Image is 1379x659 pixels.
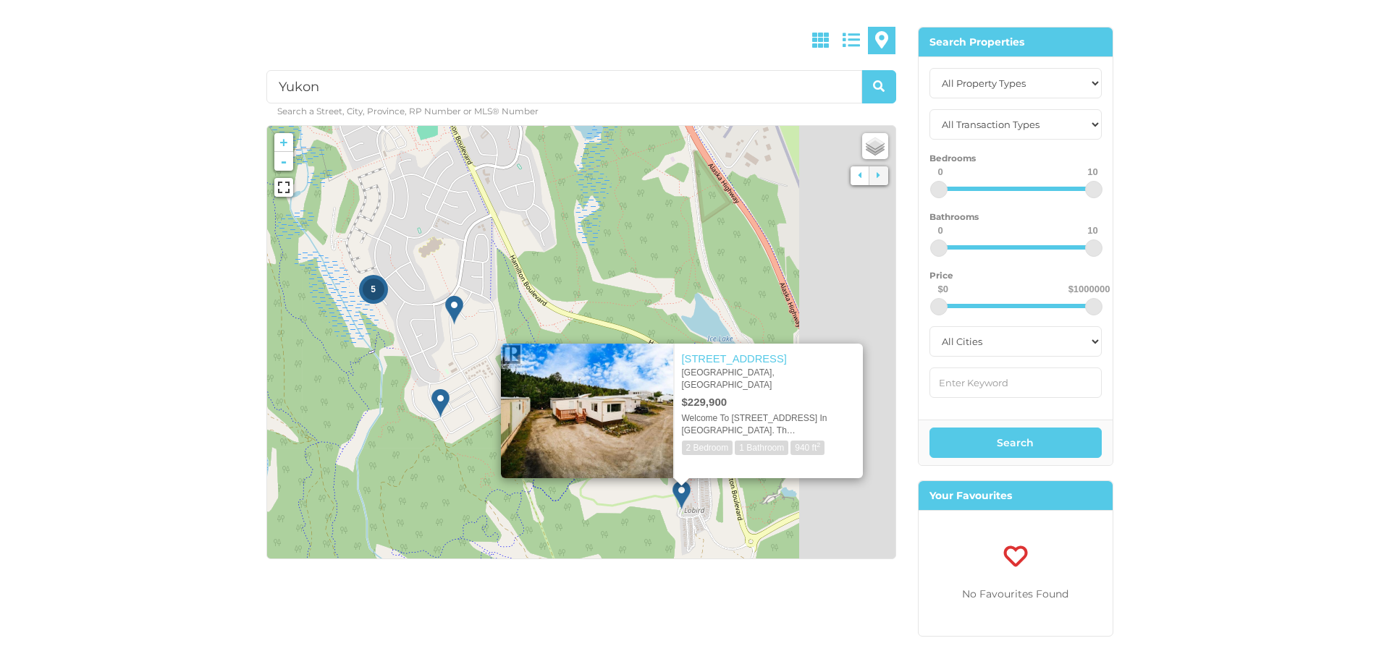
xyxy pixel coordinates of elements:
[277,106,539,116] small: Search a Street, City, Province, RP Number or MLS® Number
[274,152,293,171] a: -
[929,35,1024,48] strong: Search Properties
[929,367,1102,398] input: Enter Keyword
[1087,167,1097,177] div: 10
[682,412,856,437] div: Welcome To [STREET_ADDRESS] In [GEOGRAPHIC_DATA]. Th…
[371,284,376,294] span: 5
[682,367,856,391] div: [GEOGRAPHIC_DATA], [GEOGRAPHIC_DATA]
[501,344,673,478] img: 15-200 LOBIRD ROAD, 15-200 LOBIRD ROAD, Yukon
[445,295,463,325] img: marker-icon-default.png
[274,133,293,152] a: +
[938,226,943,235] div: 0
[1087,226,1097,235] div: 10
[862,133,888,159] a: Layers
[919,585,1113,603] p: No Favourites Found
[929,153,976,163] small: Bedrooms
[672,480,691,510] img: marker-icon-default.png
[735,441,788,456] span: 1 Bathroom
[929,428,1102,458] button: Search
[817,441,820,448] sup: 2
[938,284,948,294] div: $0
[938,167,943,177] div: 0
[682,394,856,409] div: $229,900
[682,353,787,365] a: [STREET_ADDRESS]
[431,388,450,418] img: marker-icon-default.png
[929,211,979,222] small: Bathrooms
[682,441,733,456] span: 2 Bedroom
[929,489,1012,502] strong: Your Favourites
[790,441,825,456] span: 940 ft
[929,270,953,281] small: Price
[1068,284,1110,294] div: $1000000
[274,178,293,197] a: View Fullscreen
